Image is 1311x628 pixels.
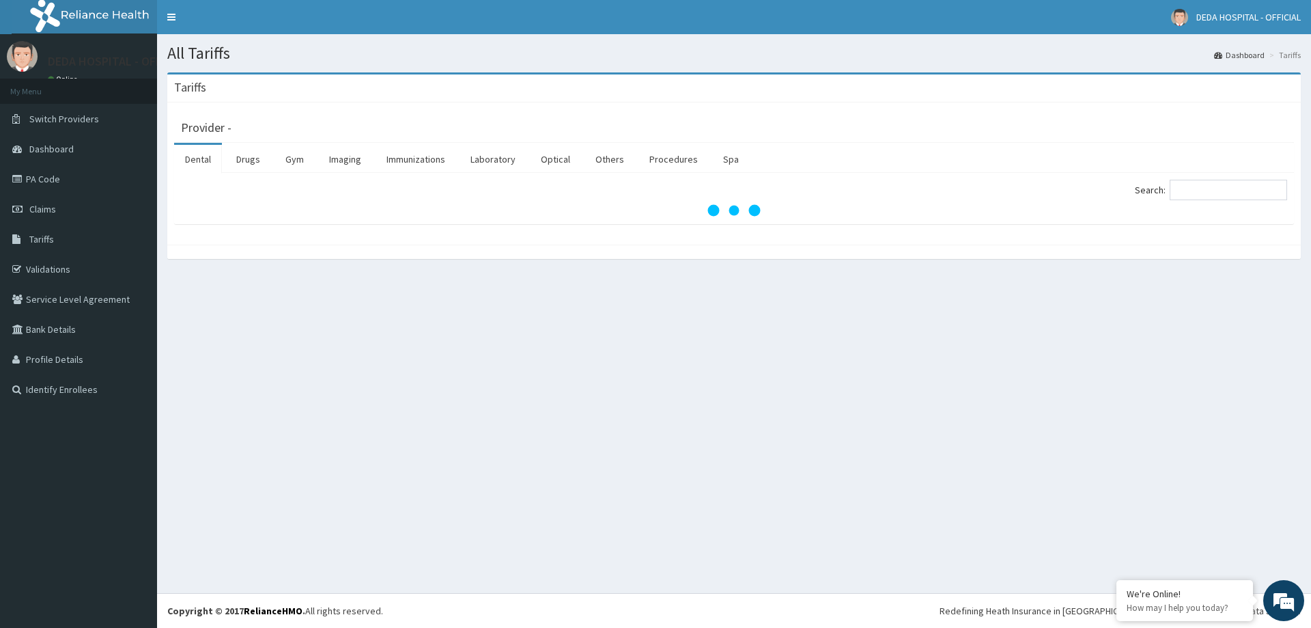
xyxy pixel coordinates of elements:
span: DEDA HOSPITAL - OFFICIAL [1196,11,1301,23]
a: Dental [174,145,222,174]
a: Gym [274,145,315,174]
a: Procedures [638,145,709,174]
h3: Provider - [181,122,231,134]
img: User Image [7,41,38,72]
a: RelianceHMO [244,605,302,617]
a: Online [48,74,81,84]
a: Drugs [225,145,271,174]
svg: audio-loading [707,183,761,238]
p: DEDA HOSPITAL - OFFICIAL [48,55,188,68]
div: We're Online! [1127,588,1243,600]
footer: All rights reserved. [157,593,1311,628]
a: Imaging [318,145,372,174]
a: Optical [530,145,581,174]
label: Search: [1135,180,1287,200]
a: Dashboard [1214,49,1265,61]
a: Spa [712,145,750,174]
span: Dashboard [29,143,74,155]
a: Others [584,145,635,174]
span: Claims [29,203,56,215]
img: User Image [1171,9,1188,26]
a: Immunizations [376,145,456,174]
li: Tariffs [1266,49,1301,61]
h1: All Tariffs [167,44,1301,62]
strong: Copyright © 2017 . [167,605,305,617]
h3: Tariffs [174,81,206,94]
p: How may I help you today? [1127,602,1243,614]
span: Switch Providers [29,113,99,125]
div: Redefining Heath Insurance in [GEOGRAPHIC_DATA] using Telemedicine and Data Science! [940,604,1301,618]
span: Tariffs [29,233,54,245]
input: Search: [1170,180,1287,200]
a: Laboratory [460,145,526,174]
